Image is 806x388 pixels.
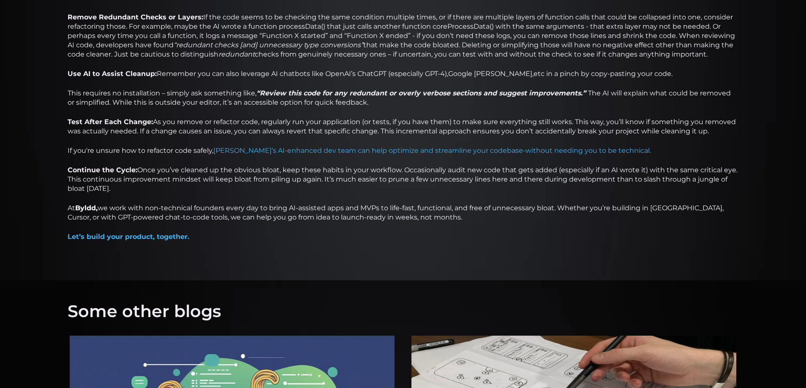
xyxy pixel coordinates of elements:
strong: Use AI to Assist Cleanup: [68,70,157,78]
strong: Remove Redundant Checks or Layers: [68,13,203,21]
a: [PERSON_NAME]’s AI-enhanced dev team can help optimize and streamline your codebase-without needi... [213,147,651,155]
strong: Continue the Cycle: [68,166,137,174]
p: Remember you can also leverage AI chatbots like OpenAI’s ChatGPT (especially GPT-4),Google [PERSO... [68,69,738,79]
a: Let’s build your product, together. [68,233,189,241]
em: redundant [218,50,255,58]
p: If the code seems to be checking the same condition multiple times, or if there are multiple laye... [68,13,738,59]
p: This requires no installation – simply ask something like, The AI will explain what could be remo... [68,89,738,107]
p: At we work with non-technical founders every day to bring AI-assisted apps and MVPs to life-fast,... [68,203,738,222]
em: “redundant checks [and] unnecessary type conversions” [174,41,363,49]
strong: Test After Each Change: [68,118,153,126]
p: Once you’ve cleaned up the obvious bloat, keep these habits in your workflow. Occasionally audit ... [68,166,738,193]
h1: Some other blogs [68,301,806,322]
p: As you remove or refactor code, regularly run your application (or tests, if you have them) to ma... [68,117,738,136]
p: If you're unsure how to refactor code safely, [68,146,738,155]
a: Byldd, [75,204,98,212]
strong: “Review this code for any redundant or overly verbose sections and suggest improvements.” [256,89,586,97]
